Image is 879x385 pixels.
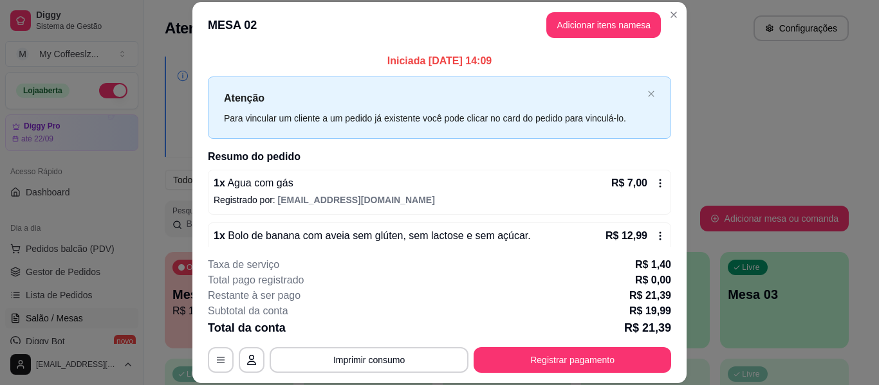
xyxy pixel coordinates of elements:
p: Restante à ser pago [208,288,301,303]
p: 1 x [214,175,293,191]
p: Total pago registrado [208,273,304,288]
button: close [647,90,655,98]
header: MESA 02 [192,2,687,48]
p: R$ 21,39 [629,288,671,303]
p: Total da conta [208,319,286,337]
p: R$ 19,99 [629,303,671,319]
p: Iniciada [DATE] 14:09 [208,53,671,69]
p: Registrado por: [214,193,665,206]
p: 1 x [214,228,531,244]
span: Agua com gás [225,177,293,188]
p: R$ 1,40 [635,257,671,273]
div: Para vincular um cliente a um pedido já existente você pode clicar no card do pedido para vinculá... [224,111,642,125]
h2: Resumo do pedido [208,149,671,165]
span: Bolo de banana com aveia sem glúten, sem lactose e sem açúcar. [225,230,531,241]
p: Subtotal da conta [208,303,288,319]
p: Atenção [224,90,642,106]
button: Imprimir consumo [270,347,468,373]
button: Close [663,4,684,25]
button: Adicionar itens namesa [546,12,661,38]
p: R$ 21,39 [624,319,671,337]
button: Registrar pagamento [474,347,671,373]
span: [EMAIL_ADDRESS][DOMAIN_NAME] [278,195,435,205]
p: Taxa de serviço [208,257,279,273]
p: R$ 7,00 [611,175,647,191]
p: R$ 0,00 [635,273,671,288]
p: R$ 12,99 [606,228,647,244]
